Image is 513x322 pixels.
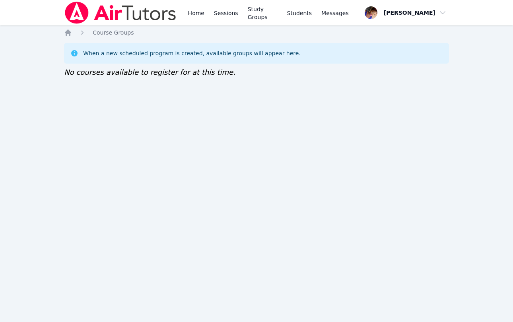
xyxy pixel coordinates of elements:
[83,49,301,57] div: When a new scheduled program is created, available groups will appear here.
[64,29,449,37] nav: Breadcrumb
[321,9,349,17] span: Messages
[64,2,177,24] img: Air Tutors
[93,29,134,37] a: Course Groups
[64,68,235,76] span: No courses available to register for at this time.
[93,29,134,36] span: Course Groups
